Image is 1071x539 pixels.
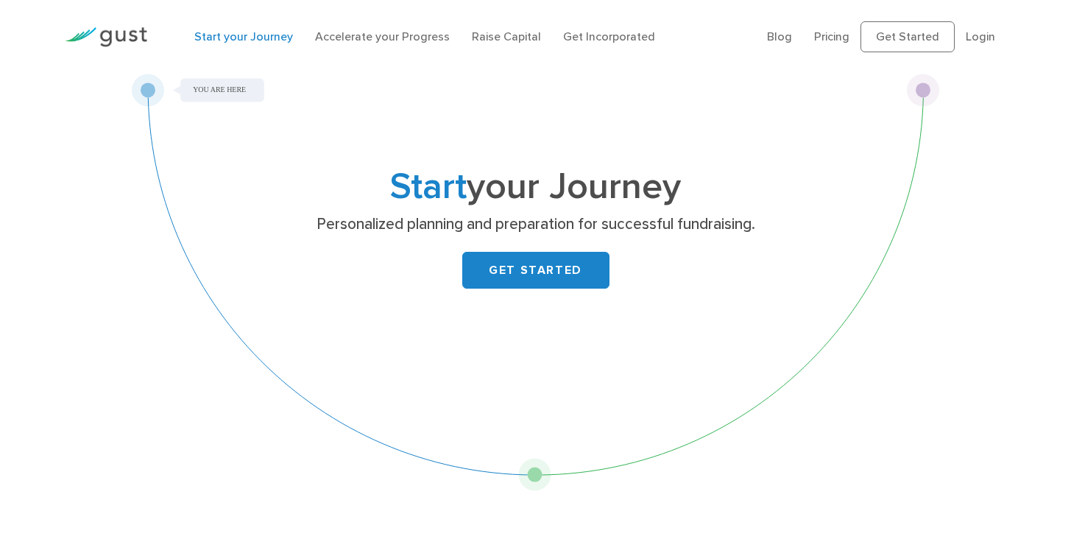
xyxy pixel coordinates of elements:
a: Raise Capital [472,29,541,43]
a: Get Incorporated [563,29,655,43]
a: GET STARTED [462,252,609,289]
a: Blog [767,29,792,43]
p: Personalized planning and preparation for successful fundraising. [250,214,821,235]
img: Gust Logo [65,27,147,47]
a: Pricing [814,29,849,43]
a: Start your Journey [194,29,293,43]
h1: your Journey [245,170,827,204]
a: Login [966,29,995,43]
a: Accelerate your Progress [315,29,450,43]
span: Start [390,165,467,208]
a: Get Started [860,21,955,52]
